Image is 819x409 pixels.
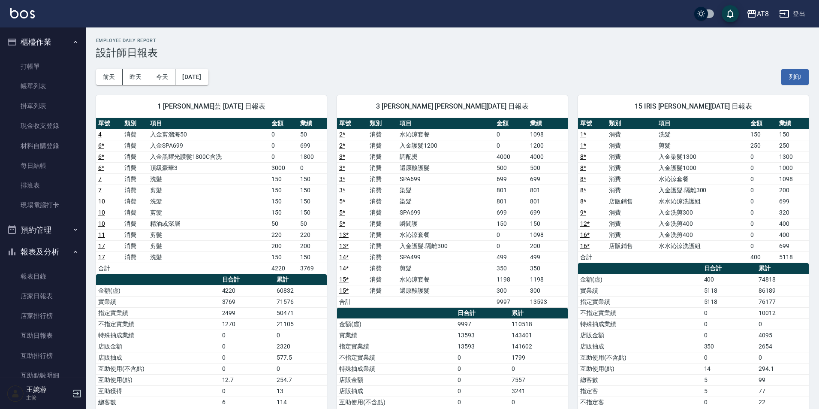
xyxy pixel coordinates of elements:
[122,185,148,196] td: 消費
[269,118,298,129] th: 金額
[578,118,607,129] th: 單號
[149,69,176,85] button: 今天
[274,318,327,330] td: 21105
[777,207,809,218] td: 320
[269,173,298,185] td: 150
[748,162,777,173] td: 0
[3,306,82,326] a: 店家排行榜
[269,151,298,162] td: 0
[748,251,777,263] td: 400
[578,330,702,341] td: 店販金額
[96,47,809,59] h3: 設計師日報表
[528,251,568,263] td: 499
[337,118,367,129] th: 單號
[220,374,274,385] td: 12.7
[578,363,702,374] td: 互助使用(點)
[367,162,398,173] td: 消費
[220,363,274,374] td: 0
[777,151,809,162] td: 1300
[122,240,148,251] td: 消費
[269,263,298,274] td: 4220
[148,229,269,240] td: 剪髮
[607,207,656,218] td: 消費
[98,231,105,238] a: 11
[269,207,298,218] td: 150
[26,385,70,394] h5: 王婉蓉
[3,195,82,215] a: 現場電腦打卡
[748,240,777,251] td: 0
[607,229,656,240] td: 消費
[748,196,777,207] td: 0
[122,207,148,218] td: 消費
[3,326,82,345] a: 互助日報表
[274,307,327,318] td: 50471
[528,274,568,285] td: 1198
[607,196,656,207] td: 店販銷售
[702,274,756,285] td: 400
[702,330,756,341] td: 0
[367,263,398,274] td: 消費
[748,218,777,229] td: 0
[777,118,809,129] th: 業績
[367,129,398,140] td: 消費
[337,330,455,341] td: 實業績
[148,140,269,151] td: 入金SPA699
[3,241,82,263] button: 報表及分析
[528,263,568,274] td: 350
[528,162,568,173] td: 500
[96,330,220,341] td: 特殊抽成業績
[367,173,398,185] td: 消費
[777,129,809,140] td: 150
[367,274,398,285] td: 消費
[509,363,568,374] td: 0
[656,207,748,218] td: 入金洗剪300
[367,251,398,263] td: 消費
[220,318,274,330] td: 1270
[397,251,494,263] td: SPA499
[220,330,274,341] td: 0
[756,274,809,285] td: 74818
[367,229,398,240] td: 消費
[3,136,82,156] a: 材料自購登錄
[96,118,327,274] table: a dense table
[274,341,327,352] td: 2320
[528,129,568,140] td: 1098
[578,296,702,307] td: 指定實業績
[578,318,702,330] td: 特殊抽成業績
[367,218,398,229] td: 消費
[98,242,105,249] a: 17
[607,140,656,151] td: 消費
[148,162,269,173] td: 頂級豪華3
[123,69,149,85] button: 昨天
[509,308,568,319] th: 累計
[96,374,220,385] td: 互助使用(點)
[656,173,748,185] td: 水沁涼套餐
[509,341,568,352] td: 141602
[269,162,298,173] td: 3000
[777,251,809,263] td: 5118
[494,162,528,173] td: 500
[494,151,528,162] td: 4000
[98,176,102,182] a: 7
[220,341,274,352] td: 0
[148,129,269,140] td: 入金剪溜海50
[298,218,327,229] td: 50
[148,173,269,185] td: 洗髮
[494,240,528,251] td: 0
[578,118,809,263] table: a dense table
[528,229,568,240] td: 1098
[274,363,327,374] td: 0
[337,341,455,352] td: 指定實業績
[122,140,148,151] td: 消費
[122,229,148,240] td: 消費
[756,363,809,374] td: 294.1
[494,296,528,307] td: 9997
[777,140,809,151] td: 250
[397,196,494,207] td: 染髮
[607,240,656,251] td: 店販銷售
[298,196,327,207] td: 150
[148,218,269,229] td: 精油或深層
[98,198,105,205] a: 10
[367,240,398,251] td: 消費
[756,285,809,296] td: 86189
